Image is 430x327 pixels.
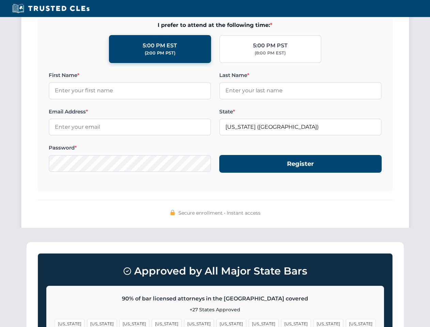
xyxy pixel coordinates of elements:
[143,41,177,50] div: 5:00 PM EST
[55,306,376,313] p: +27 States Approved
[49,119,211,136] input: Enter your email
[219,155,382,173] button: Register
[170,210,175,215] img: 🔒
[10,3,92,14] img: Trusted CLEs
[49,21,382,30] span: I prefer to attend at the following time:
[219,119,382,136] input: California (CA)
[49,82,211,99] input: Enter your first name
[49,71,211,79] label: First Name
[49,108,211,116] label: Email Address
[219,82,382,99] input: Enter your last name
[49,144,211,152] label: Password
[255,50,286,57] div: (8:00 PM EST)
[55,294,376,303] p: 90% of bar licensed attorneys in the [GEOGRAPHIC_DATA] covered
[178,209,260,217] span: Secure enrollment • Instant access
[219,71,382,79] label: Last Name
[219,108,382,116] label: State
[253,41,288,50] div: 5:00 PM PST
[46,262,384,280] h3: Approved by All Major State Bars
[145,50,175,57] div: (2:00 PM PST)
